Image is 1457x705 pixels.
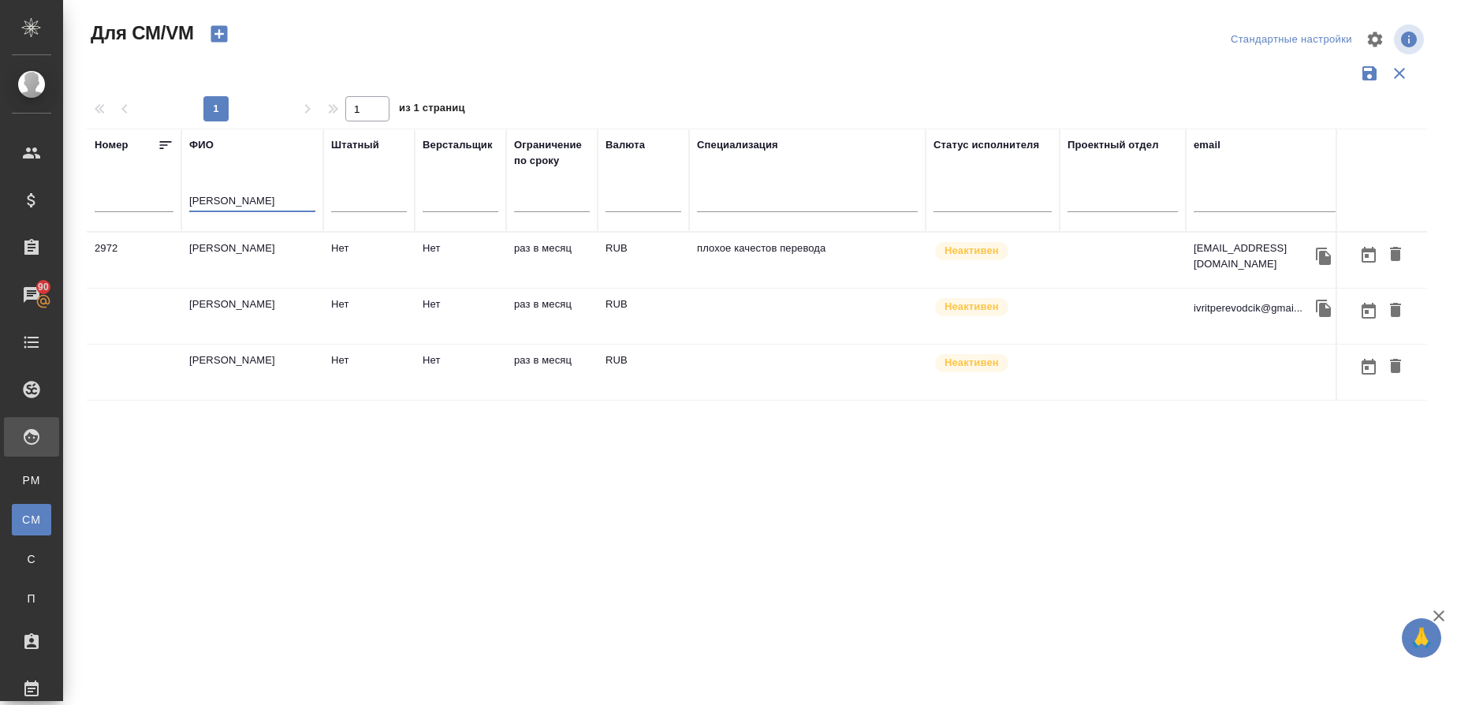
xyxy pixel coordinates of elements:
[12,464,51,496] a: PM
[95,137,129,153] div: Номер
[1355,241,1382,270] button: Открыть календарь загрузки
[415,233,506,288] td: Нет
[181,345,323,400] td: [PERSON_NAME]
[323,345,415,400] td: Нет
[1312,297,1336,320] button: Скопировать
[933,352,1052,374] div: Наши пути разошлись: исполнитель с нами не работает
[1355,297,1382,326] button: Открыть календарь загрузки
[181,233,323,288] td: [PERSON_NAME]
[1355,352,1382,382] button: Открыть календарь загрузки
[598,345,689,400] td: RUB
[331,137,379,153] div: Штатный
[20,472,43,488] span: PM
[514,137,590,169] div: Ограничение по сроку
[1382,241,1409,270] button: Удалить
[323,289,415,344] td: Нет
[12,504,51,535] a: CM
[1402,618,1441,658] button: 🙏
[423,137,493,153] div: Верстальщик
[606,137,645,153] div: Валюта
[12,583,51,614] a: П
[945,299,999,315] p: Неактивен
[399,99,465,121] span: из 1 страниц
[1068,137,1159,153] div: Проектный отдел
[28,279,58,295] span: 90
[20,551,43,567] span: С
[1382,297,1409,326] button: Удалить
[200,21,238,47] button: Создать
[933,241,1052,262] div: Наши пути разошлись: исполнитель с нами не работает
[1194,137,1220,153] div: email
[945,355,999,371] p: Неактивен
[697,241,918,256] p: плохое качестов перевода
[1194,300,1302,316] p: ivritperevodcik@gmai...
[1384,58,1414,88] button: Сбросить фильтры
[697,137,778,153] div: Специализация
[189,137,214,153] div: ФИО
[415,345,506,400] td: Нет
[181,289,323,344] td: [PERSON_NAME]
[415,289,506,344] td: Нет
[1227,28,1356,52] div: split button
[1312,244,1336,268] button: Скопировать
[933,297,1052,318] div: Наши пути разошлись: исполнитель с нами не работает
[598,233,689,288] td: RUB
[12,543,51,575] a: С
[1356,21,1394,58] span: Настроить таблицу
[1355,58,1384,88] button: Сохранить фильтры
[87,233,181,288] td: 2972
[598,289,689,344] td: RUB
[20,591,43,606] span: П
[1194,241,1312,272] p: [EMAIL_ADDRESS][DOMAIN_NAME]
[20,512,43,528] span: CM
[1408,621,1435,655] span: 🙏
[87,21,194,46] span: Для СМ/VM
[933,137,1039,153] div: Статус исполнителя
[323,233,415,288] td: Нет
[506,289,598,344] td: раз в месяц
[506,233,598,288] td: раз в месяц
[1382,352,1409,382] button: Удалить
[506,345,598,400] td: раз в месяц
[945,243,999,259] p: Неактивен
[1394,24,1427,54] span: Посмотреть информацию
[4,275,59,315] a: 90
